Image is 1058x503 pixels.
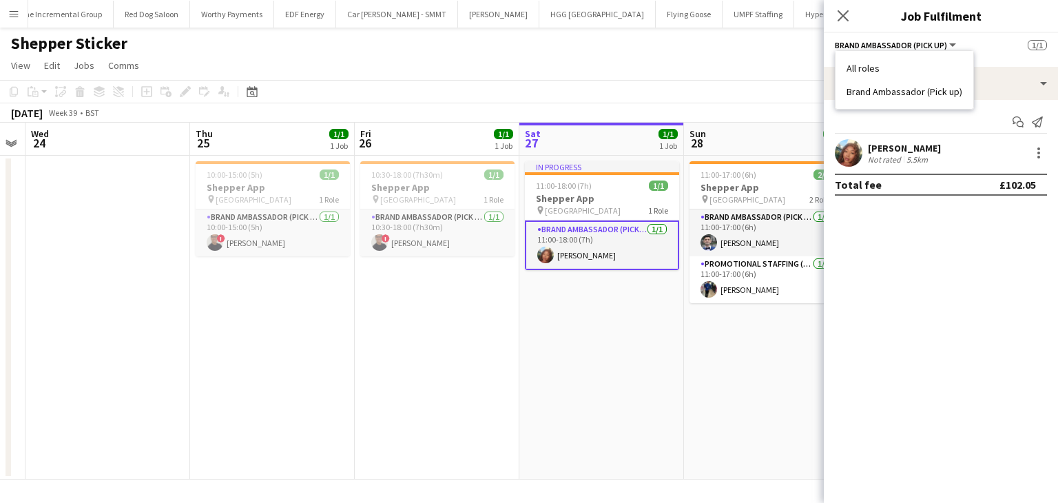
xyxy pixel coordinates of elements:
app-card-role: Brand Ambassador (Pick up)1/110:30-18:00 (7h30m)![PERSON_NAME] [360,209,515,256]
app-card-role: Brand Ambassador (Pick up)1/110:00-15:00 (5h)![PERSON_NAME] [196,209,350,256]
app-job-card: 10:30-18:00 (7h30m)1/1Shepper App [GEOGRAPHIC_DATA]1 RoleBrand Ambassador (Pick up)1/110:30-18:00... [360,161,515,256]
span: 1/1 [649,181,668,191]
h3: Shepper App [360,181,515,194]
span: 10:00-15:00 (5h) [207,170,262,180]
div: In progress [525,161,679,172]
span: 11:00-17:00 (6h) [701,170,756,180]
span: Edit [44,59,60,72]
span: 10:30-18:00 (7h30m) [371,170,443,180]
app-job-card: 11:00-17:00 (6h)2/2Shepper App [GEOGRAPHIC_DATA]2 RolesBrand Ambassador (Pick up)1/111:00-17:00 (... [689,161,844,303]
span: View [11,59,30,72]
span: 2/2 [813,170,833,180]
h3: Shepper App [196,181,350,194]
span: 1/1 [658,129,678,139]
div: 1 Job [659,141,677,151]
div: Total fee [835,178,882,192]
span: 1 Role [648,205,668,216]
div: £102.05 [999,178,1036,192]
li: All roles [847,62,962,74]
h3: Shepper App [689,181,844,194]
span: 11:00-18:00 (7h) [536,181,592,191]
button: HyperaX Fightwear [794,1,884,28]
button: Flying Goose [656,1,723,28]
span: 25 [194,135,213,151]
span: 27 [523,135,541,151]
h3: Job Fulfilment [824,7,1058,25]
span: 1 Role [484,194,504,205]
button: Brand Ambassador (Pick up) [835,40,958,50]
h3: Shepper App [525,192,679,205]
span: Brand Ambassador (Pick up) [835,40,947,50]
li: Brand Ambassador (Pick up) [847,85,962,98]
span: Fri [360,127,371,140]
div: Not rated [868,154,904,165]
span: 1/1 [1028,40,1047,50]
span: Sun [689,127,706,140]
span: Week 39 [45,107,80,118]
app-card-role: Promotional Staffing (Brand Ambassadors)1/111:00-17:00 (6h)[PERSON_NAME] [689,256,844,303]
span: 1/1 [320,170,339,180]
button: UMPF Staffing [723,1,794,28]
button: Worthy Payments [190,1,274,28]
a: View [6,57,36,74]
app-card-role: Brand Ambassador (Pick up)1/111:00-18:00 (7h)[PERSON_NAME] [525,220,679,270]
span: Jobs [74,59,94,72]
span: [GEOGRAPHIC_DATA] [709,194,785,205]
span: [GEOGRAPHIC_DATA] [380,194,456,205]
button: HGG [GEOGRAPHIC_DATA] [539,1,656,28]
span: ! [382,234,390,243]
button: Red Dog Saloon [114,1,190,28]
div: 1 Job [495,141,512,151]
span: 1/1 [494,129,513,139]
button: [PERSON_NAME] [458,1,539,28]
app-job-card: In progress11:00-18:00 (7h)1/1Shepper App [GEOGRAPHIC_DATA]1 RoleBrand Ambassador (Pick up)1/111:... [525,161,679,270]
div: 5.5km [904,154,931,165]
button: EDF Energy [274,1,336,28]
span: 1 Role [319,194,339,205]
button: Car [PERSON_NAME] - SMMT [336,1,458,28]
app-card-role: Brand Ambassador (Pick up)1/111:00-17:00 (6h)[PERSON_NAME] [689,209,844,256]
app-job-card: 10:00-15:00 (5h)1/1Shepper App [GEOGRAPHIC_DATA]1 RoleBrand Ambassador (Pick up)1/110:00-15:00 (5... [196,161,350,256]
span: Sat [525,127,541,140]
span: 2/2 [823,129,842,139]
span: Comms [108,59,139,72]
div: [DATE] [11,106,43,120]
div: 1 Job [330,141,348,151]
h1: Shepper Sticker [11,33,127,54]
span: 1/1 [329,129,349,139]
span: 26 [358,135,371,151]
span: 1/1 [484,170,504,180]
span: 28 [687,135,706,151]
span: 24 [29,135,49,151]
div: BST [85,107,99,118]
span: Thu [196,127,213,140]
a: Edit [39,57,65,74]
div: Confirmed [824,67,1058,100]
div: [PERSON_NAME] [868,142,941,154]
span: 2 Roles [809,194,833,205]
span: [GEOGRAPHIC_DATA] [216,194,291,205]
span: Wed [31,127,49,140]
a: Comms [103,57,145,74]
button: The Incremental Group [9,1,114,28]
span: ! [217,234,225,243]
a: Jobs [68,57,100,74]
span: [GEOGRAPHIC_DATA] [545,205,621,216]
